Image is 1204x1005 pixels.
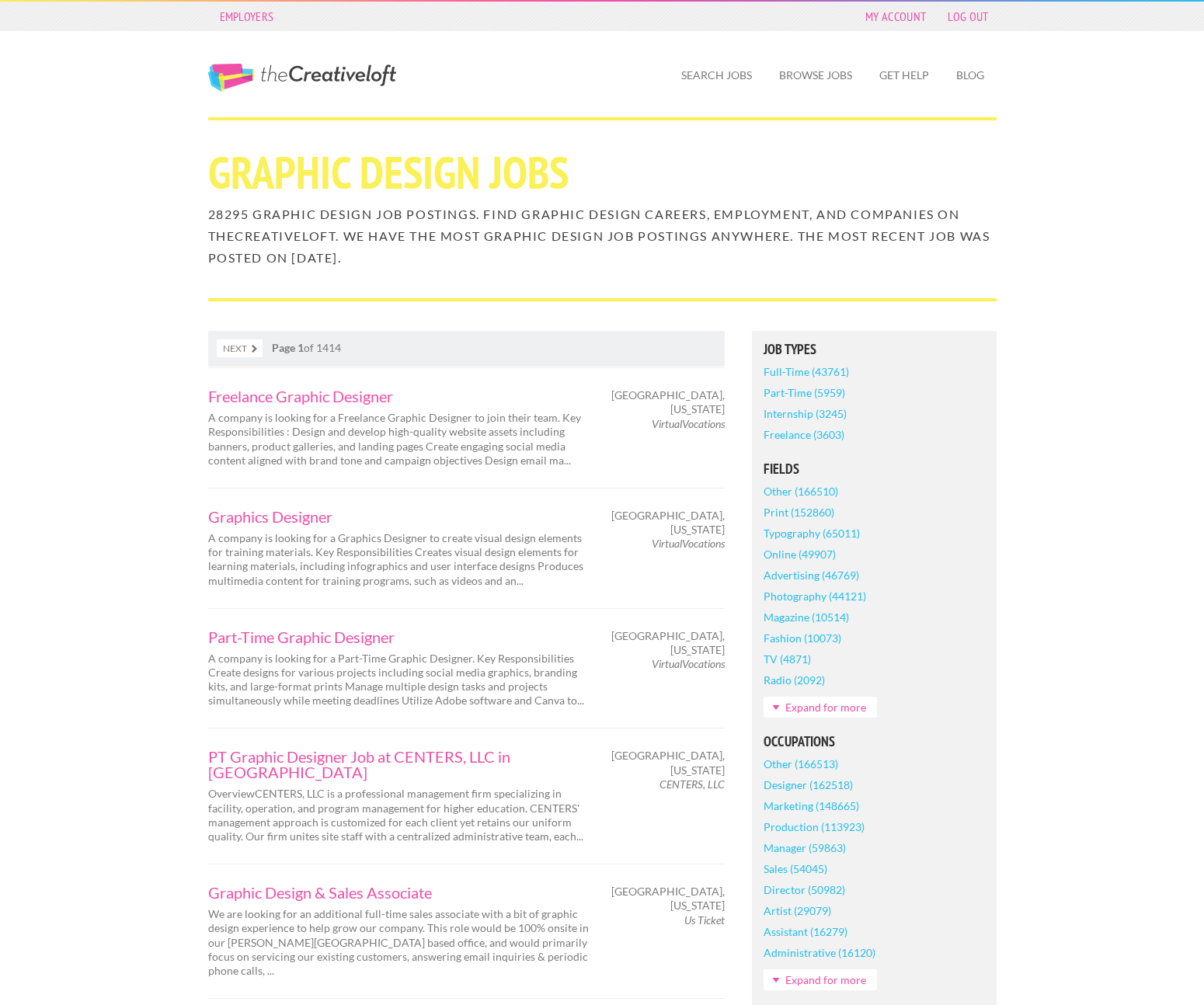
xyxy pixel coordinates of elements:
em: Us Ticket [684,913,725,927]
em: VirtualVocations [652,657,725,670]
a: TV (4871) [764,649,811,669]
a: Magazine (10514) [764,607,849,628]
a: Expand for more [764,697,877,718]
a: The Creative Loft [208,64,396,92]
a: Director (50982) [764,879,845,900]
a: Part-Time (5959) [764,382,845,403]
span: [GEOGRAPHIC_DATA], [US_STATE] [611,509,725,537]
h5: Fields [764,462,985,476]
a: Graphics Designer [208,509,589,524]
a: Typography (65011) [764,523,860,544]
h2: 28295 Graphic Design job postings. Find Graphic Design careers, employment, and companies on theC... [208,203,997,269]
a: Freelance Graphic Designer [208,388,589,404]
span: [GEOGRAPHIC_DATA], [US_STATE] [611,388,725,416]
a: Log Out [940,5,996,27]
em: CENTERS, LLC [659,777,725,791]
p: A company is looking for a Freelance Graphic Designer to join their team. Key Responsibilities : ... [208,411,589,468]
a: Assistant (16279) [764,921,847,942]
a: Radio (2092) [764,669,825,690]
a: Other (166510) [764,481,838,502]
a: PT Graphic Designer Job at CENTERS, LLC in [GEOGRAPHIC_DATA] [208,749,589,780]
a: Fashion (10073) [764,628,841,649]
em: VirtualVocations [652,417,725,430]
a: My Account [858,5,934,27]
h5: Job Types [764,343,985,356]
a: Print (152860) [764,502,834,523]
a: Search Jobs [669,57,764,93]
nav: of 1414 [208,331,725,367]
a: Get Help [867,57,941,93]
span: [GEOGRAPHIC_DATA], [US_STATE] [611,629,725,657]
h5: Occupations [764,735,985,749]
a: Marketing (148665) [764,795,859,816]
a: Sales (54045) [764,858,827,879]
p: We are looking for an additional full-time sales associate with a bit of graphic design experienc... [208,907,589,978]
a: Internship (3245) [764,403,847,424]
p: OverviewCENTERS, LLC is a professional management firm specializing in facility, operation, and p... [208,787,589,843]
p: A company is looking for a Graphics Designer to create visual design elements for training materi... [208,531,589,588]
a: Blog [944,57,997,93]
a: Full-Time (43761) [764,361,849,382]
a: Advertising (46769) [764,565,859,586]
strong: Page 1 [272,341,304,354]
a: Artist (29079) [764,900,831,921]
a: Designer (162518) [764,774,853,795]
a: Administrative (16120) [764,942,875,963]
h1: Graphic Design Jobs [208,150,997,195]
a: Expand for more [764,969,877,990]
a: Next [217,339,263,357]
a: Other (166513) [764,753,838,774]
a: Graphic Design & Sales Associate [208,885,589,900]
a: Employers [212,5,282,27]
p: A company is looking for a Part-Time Graphic Designer. Key Responsibilities Create designs for va... [208,652,589,708]
em: VirtualVocations [652,537,725,550]
a: Browse Jobs [767,57,865,93]
a: Production (113923) [764,816,865,837]
span: [GEOGRAPHIC_DATA], [US_STATE] [611,749,725,777]
a: Part-Time Graphic Designer [208,629,589,645]
a: Freelance (3603) [764,424,844,445]
a: Manager (59863) [764,837,846,858]
a: Online (49907) [764,544,836,565]
span: [GEOGRAPHIC_DATA], [US_STATE] [611,885,725,913]
a: Photography (44121) [764,586,866,607]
